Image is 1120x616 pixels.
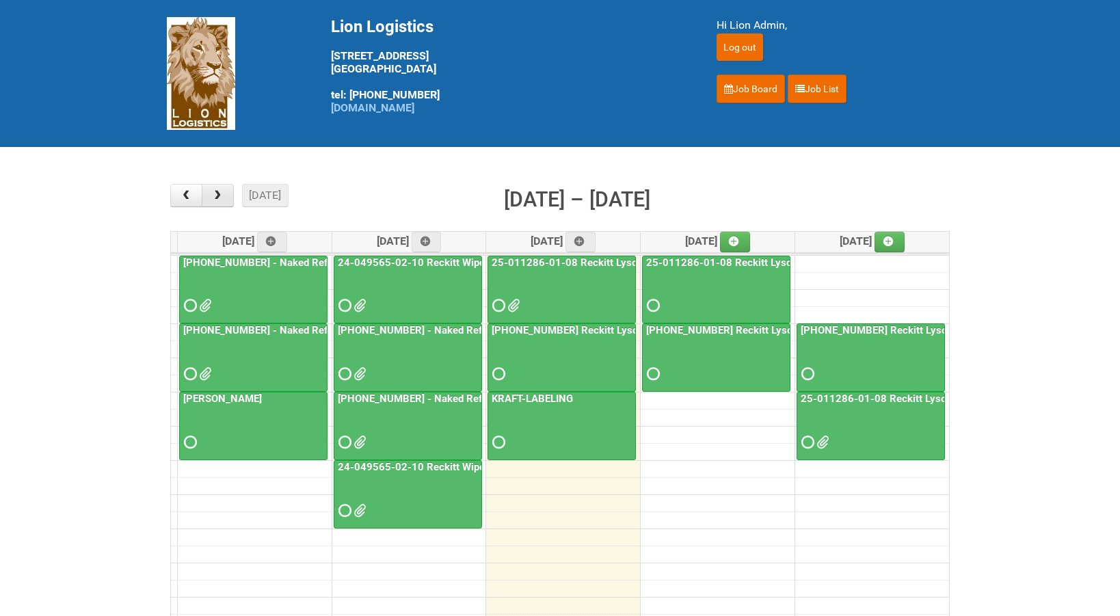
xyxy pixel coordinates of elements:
[334,323,482,392] a: [PHONE_NUMBER] - Naked Reformulation - Mailing 2
[797,392,946,460] a: 25-011286-01-08 Reckitt Lysol Laundry Scented
[489,256,826,269] a: 25-011286-01-08 Reckitt Lysol Laundry Scented - BLINDING (hold slot)
[331,17,682,114] div: [STREET_ADDRESS] [GEOGRAPHIC_DATA] tel: [PHONE_NUMBER]
[717,34,763,61] input: Log out
[797,323,946,392] a: [PHONE_NUMBER] Reckitt Lysol Wipes Stage 4 - labeling day
[181,392,265,405] a: [PERSON_NAME]
[875,232,905,252] a: Add an event
[334,460,482,528] a: 24-049565-02-10 Reckitt Wipes HUT Stages 1-3 - slot for photos
[179,256,328,324] a: [PHONE_NUMBER] - Naked Reformulation Mailing 1
[335,392,622,405] a: [PHONE_NUMBER] - Naked Reformulation Mailing 2 PHOTOS
[488,256,636,324] a: 25-011286-01-08 Reckitt Lysol Laundry Scented - BLINDING (hold slot)
[181,256,425,269] a: [PHONE_NUMBER] - Naked Reformulation Mailing 1
[801,369,811,379] span: Requested
[338,438,348,447] span: Requested
[801,438,811,447] span: Requested
[184,438,194,447] span: Requested
[643,324,932,336] a: [PHONE_NUMBER] Reckitt Lysol Wipes Stage 4 - labeling day
[181,324,467,336] a: [PHONE_NUMBER] - Naked Reformulation Mailing 1 PHOTOS
[492,438,502,447] span: Requested
[184,369,194,379] span: Requested
[184,301,194,310] span: Requested
[489,324,777,336] a: [PHONE_NUMBER] Reckitt Lysol Wipes Stage 4 - labeling day
[717,75,785,103] a: Job Board
[798,392,1030,405] a: 25-011286-01-08 Reckitt Lysol Laundry Scented
[840,235,905,247] span: [DATE]
[354,438,363,447] span: GROUP 1003 (2).jpg GROUP 1003 (2) BACK.jpg GROUP 1003 (3).jpg GROUP 1003 (3) BACK.jpg
[647,301,656,310] span: Requested
[354,506,363,515] span: GROUP 1003 (2).jpg GROUP 1003 (2) BACK.jpg GROUP 1003 (3).jpg GROUP 1003 (3) BACK.jpg
[717,17,953,34] div: Hi Lion Admin,
[199,369,209,379] span: GROUP 1003.jpg GROUP 1003 (2).jpg GROUP 1003 (3).jpg GROUP 1003 (4).jpg GROUP 1003 (5).jpg GROUP ...
[334,256,482,324] a: 24-049565-02-10 Reckitt Wipes HUT Stages 1-3
[377,235,442,247] span: [DATE]
[338,301,348,310] span: Requested
[685,235,750,247] span: [DATE]
[335,256,570,269] a: 24-049565-02-10 Reckitt Wipes HUT Stages 1-3
[642,256,790,324] a: 25-011286-01-08 Reckitt Lysol Laundry Scented - BLINDING (hold slot)
[354,369,363,379] span: MDN - 25-055556-01 LEFTOVERS1.xlsx LION_Mailing2_25-055556-01_LABELS_06Oct25_FIXED.xlsx MOR_M2.xl...
[488,392,636,460] a: KRAFT-LABELING
[179,323,328,392] a: [PHONE_NUMBER] - Naked Reformulation Mailing 1 PHOTOS
[354,301,363,310] span: 24-049565-02-10 - LEFTOVERS.xlsx 24-049565-02 Reckitt Wipes HUT Stages 1-3 - Lion addresses (obm)...
[412,232,442,252] a: Add an event
[489,392,576,405] a: KRAFT-LABELING
[798,324,1086,336] a: [PHONE_NUMBER] Reckitt Lysol Wipes Stage 4 - labeling day
[242,184,289,207] button: [DATE]
[331,101,414,114] a: [DOMAIN_NAME]
[504,184,650,215] h2: [DATE] – [DATE]
[647,369,656,379] span: Requested
[335,461,645,473] a: 24-049565-02-10 Reckitt Wipes HUT Stages 1-3 - slot for photos
[643,256,981,269] a: 25-011286-01-08 Reckitt Lysol Laundry Scented - BLINDING (hold slot)
[565,232,596,252] a: Add an event
[335,324,586,336] a: [PHONE_NUMBER] - Naked Reformulation - Mailing 2
[257,232,287,252] a: Add an event
[642,323,790,392] a: [PHONE_NUMBER] Reckitt Lysol Wipes Stage 4 - labeling day
[816,438,826,447] span: 25-011286-01 - MDN (3).xlsx 25-011286-01 - MDN (2).xlsx 25-011286-01-08 - JNF.DOC 25-011286-01 - ...
[167,66,235,79] a: Lion Logistics
[488,323,636,392] a: [PHONE_NUMBER] Reckitt Lysol Wipes Stage 4 - labeling day
[331,17,434,36] span: Lion Logistics
[788,75,846,103] a: Job List
[338,369,348,379] span: Requested
[531,235,596,247] span: [DATE]
[720,232,750,252] a: Add an event
[492,369,502,379] span: Requested
[167,17,235,130] img: Lion Logistics
[222,235,287,247] span: [DATE]
[199,301,209,310] span: Lion25-055556-01_LABELS_03Oct25.xlsx MOR - 25-055556-01.xlsm G147.png G258.png G369.png M147.png ...
[334,392,482,460] a: [PHONE_NUMBER] - Naked Reformulation Mailing 2 PHOTOS
[492,301,502,310] span: Requested
[507,301,517,310] span: LABEL RECONCILIATION FORM_25011286.docx 25-011286-01 - MOR - Blinding.xlsm
[338,506,348,515] span: Requested
[179,392,328,460] a: [PERSON_NAME]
